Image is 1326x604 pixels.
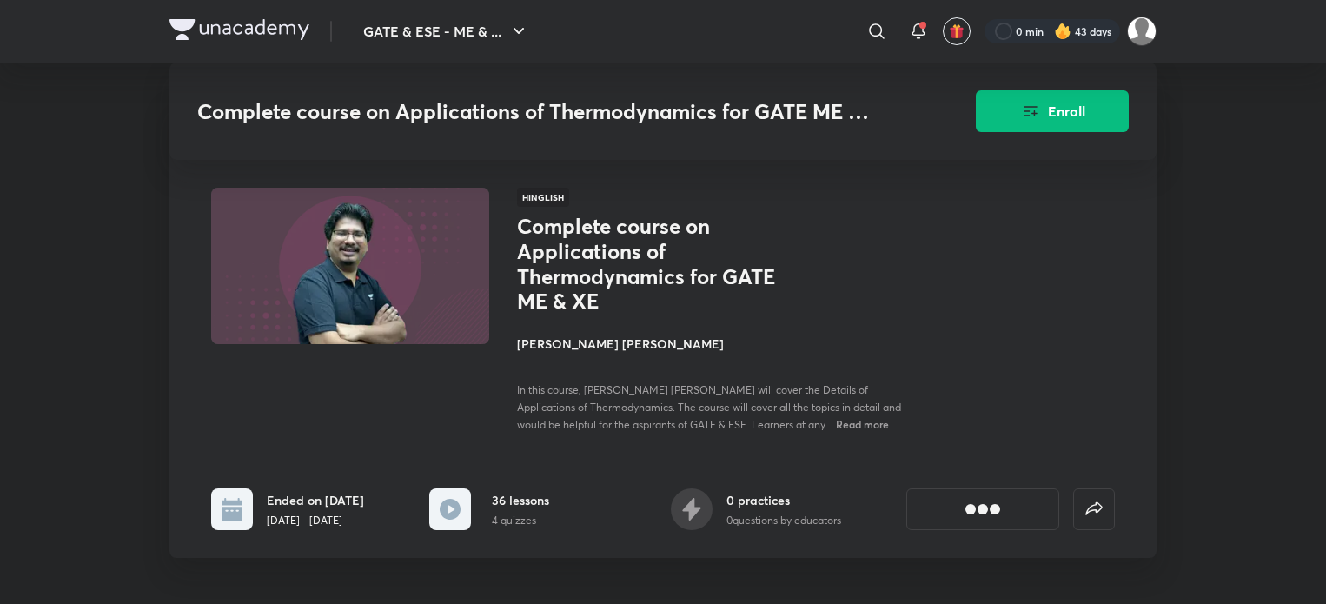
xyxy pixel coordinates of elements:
[976,90,1129,132] button: Enroll
[267,491,364,509] h6: Ended on [DATE]
[1073,488,1115,530] button: false
[836,417,889,431] span: Read more
[492,491,549,509] h6: 36 lessons
[353,14,540,49] button: GATE & ESE - ME & ...
[517,214,801,314] h1: Complete course on Applications of Thermodynamics for GATE ME & XE
[943,17,971,45] button: avatar
[1054,23,1071,40] img: streak
[517,335,906,353] h4: [PERSON_NAME] [PERSON_NAME]
[726,513,841,528] p: 0 questions by educators
[517,383,901,431] span: In this course, [PERSON_NAME] [PERSON_NAME] will cover the Details of Applications of Thermodynam...
[267,513,364,528] p: [DATE] - [DATE]
[726,491,841,509] h6: 0 practices
[1127,17,1157,46] img: Abhay Raj
[169,19,309,40] img: Company Logo
[209,186,492,346] img: Thumbnail
[169,19,309,44] a: Company Logo
[906,488,1059,530] button: [object Object]
[949,23,965,39] img: avatar
[197,99,878,124] h3: Complete course on Applications of Thermodynamics for GATE ME & XE
[517,188,569,207] span: Hinglish
[492,513,549,528] p: 4 quizzes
